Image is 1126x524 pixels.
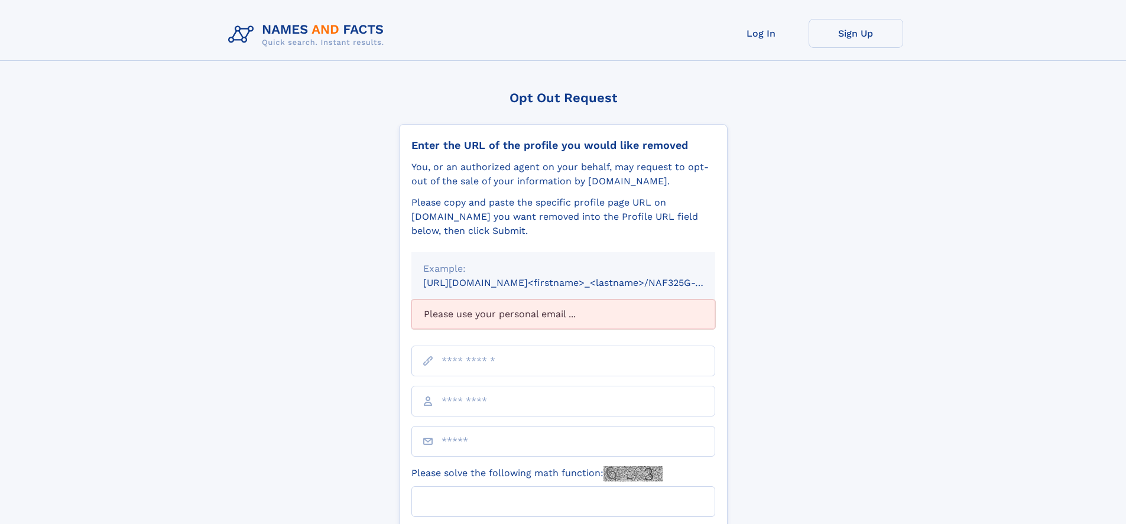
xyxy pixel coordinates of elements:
div: You, or an authorized agent on your behalf, may request to opt-out of the sale of your informatio... [411,160,715,188]
a: Sign Up [809,19,903,48]
div: Example: [423,262,703,276]
small: [URL][DOMAIN_NAME]<firstname>_<lastname>/NAF325G-xxxxxxxx [423,277,738,288]
a: Log In [714,19,809,48]
img: Logo Names and Facts [223,19,394,51]
div: Opt Out Request [399,90,728,105]
label: Please solve the following math function: [411,466,663,481]
div: Please copy and paste the specific profile page URL on [DOMAIN_NAME] you want removed into the Pr... [411,196,715,238]
div: Please use your personal email ... [411,300,715,329]
div: Enter the URL of the profile you would like removed [411,139,715,152]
